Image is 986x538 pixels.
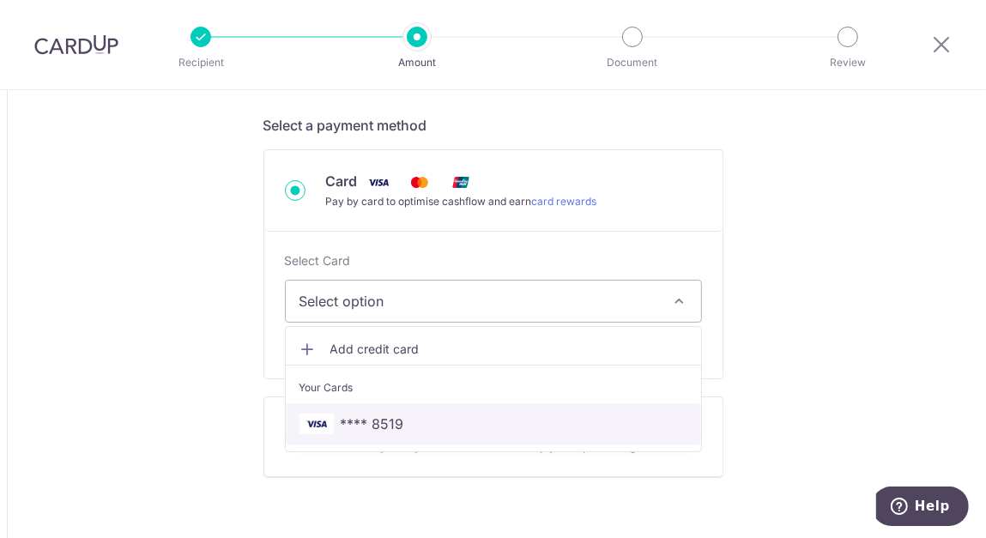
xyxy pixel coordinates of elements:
h5: Select a payment method [263,115,723,136]
a: card rewards [532,195,597,208]
span: Card [326,172,358,190]
button: Select option [285,280,702,323]
span: Add credit card [330,341,687,358]
div: Pay by card to optimise cashflow and earn [326,193,597,210]
span: Your Cards [299,379,354,396]
ul: Select option [285,326,702,452]
span: Select option [299,291,656,311]
p: Review [784,54,911,71]
p: Recipient [137,54,264,71]
a: Add credit card [286,334,701,365]
span: translation missing: en.payables.payment_networks.credit_card.summary.labels.select_card [285,253,351,268]
img: Mastercard [402,172,437,193]
div: Card Visa Mastercard Union Pay Pay by card to optimise cashflow and earncard rewards [285,171,702,210]
img: Visa [361,172,396,193]
img: CardUp [34,34,118,55]
img: VISA [299,414,334,434]
img: Union Pay [444,172,478,193]
p: Amount [354,54,481,71]
p: Document [569,54,696,71]
iframe: Opens a widget where you can find more information [876,487,969,529]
